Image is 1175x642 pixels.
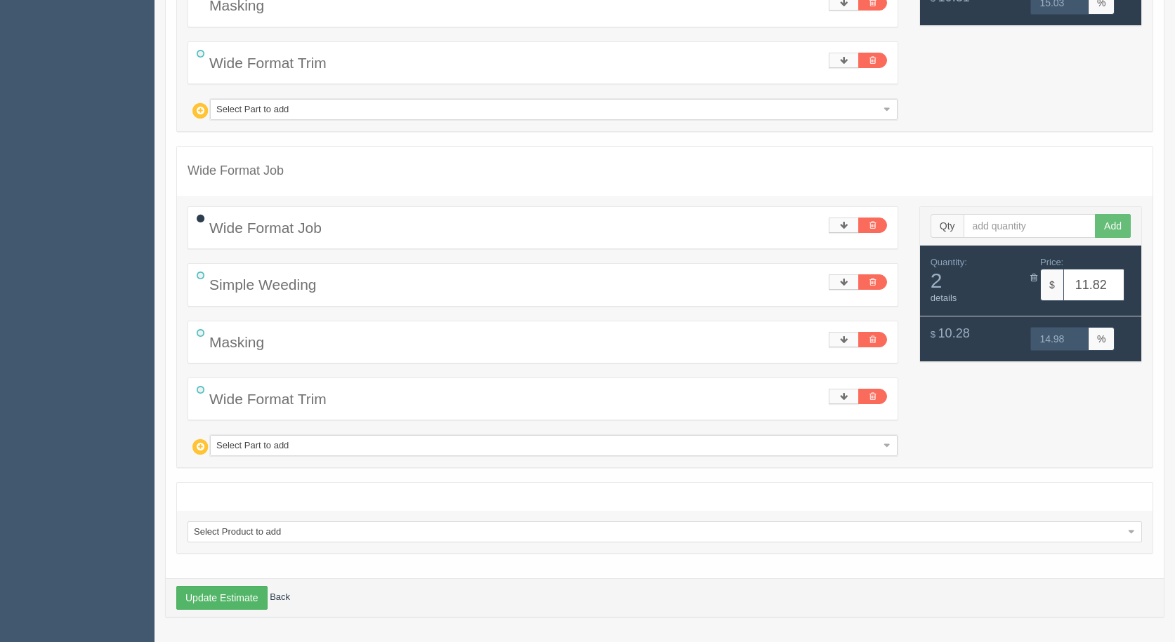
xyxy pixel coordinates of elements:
[1040,269,1063,301] span: $
[1095,214,1131,238] button: Add
[188,164,1142,178] h4: Wide Format Job
[931,269,1020,292] span: 2
[1040,257,1063,267] span: Price:
[964,214,1096,238] input: add quantity
[209,334,264,350] span: Masking
[1089,327,1115,351] span: %
[209,55,327,71] span: Wide Format Trim
[210,435,898,456] a: Select Part to add
[209,276,317,293] span: Simple Weeding
[216,436,879,455] span: Select Part to add
[931,214,964,238] span: Qty
[931,293,957,303] a: details
[188,521,1142,542] a: Select Product to add
[938,326,970,340] span: 10.28
[209,391,327,407] span: Wide Format Trim
[270,592,290,603] a: Back
[210,99,898,120] a: Select Part to add
[931,257,967,267] span: Quantity:
[209,220,322,236] span: Wide Format Job
[216,100,879,119] span: Select Part to add
[194,522,1123,542] span: Select Product to add
[176,586,268,610] button: Update Estimate
[931,329,936,340] span: $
